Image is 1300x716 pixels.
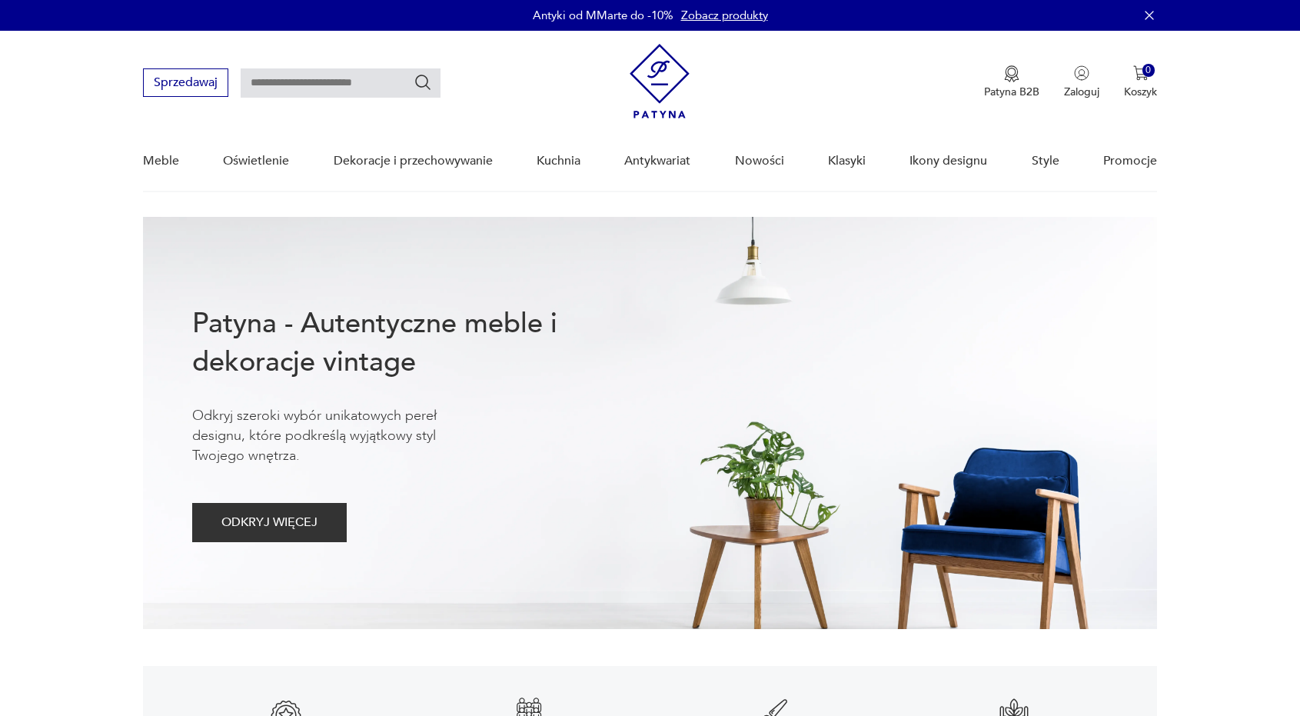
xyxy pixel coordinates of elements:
[192,305,607,381] h1: Patyna - Autentyczne meble i dekoracje vintage
[143,68,228,97] button: Sprzedawaj
[984,65,1039,99] a: Ikona medaluPatyna B2B
[630,44,690,118] img: Patyna - sklep z meblami i dekoracjami vintage
[735,132,784,191] a: Nowości
[1124,65,1157,99] button: 0Koszyk
[143,78,228,89] a: Sprzedawaj
[1103,132,1157,191] a: Promocje
[223,132,289,191] a: Oświetlenie
[1064,65,1099,99] button: Zaloguj
[624,132,690,191] a: Antykwariat
[1133,65,1149,81] img: Ikona koszyka
[1142,64,1155,77] div: 0
[1064,85,1099,99] p: Zaloguj
[192,518,347,529] a: ODKRYJ WIĘCEJ
[192,503,347,542] button: ODKRYJ WIĘCEJ
[533,8,673,23] p: Antyki od MMarte do -10%
[537,132,580,191] a: Kuchnia
[828,132,866,191] a: Klasyki
[334,132,493,191] a: Dekoracje i przechowywanie
[1124,85,1157,99] p: Koszyk
[681,8,768,23] a: Zobacz produkty
[984,65,1039,99] button: Patyna B2B
[984,85,1039,99] p: Patyna B2B
[192,406,484,466] p: Odkryj szeroki wybór unikatowych pereł designu, które podkreślą wyjątkowy styl Twojego wnętrza.
[414,73,432,92] button: Szukaj
[909,132,987,191] a: Ikony designu
[1032,132,1059,191] a: Style
[1074,65,1089,81] img: Ikonka użytkownika
[143,132,179,191] a: Meble
[1004,65,1019,82] img: Ikona medalu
